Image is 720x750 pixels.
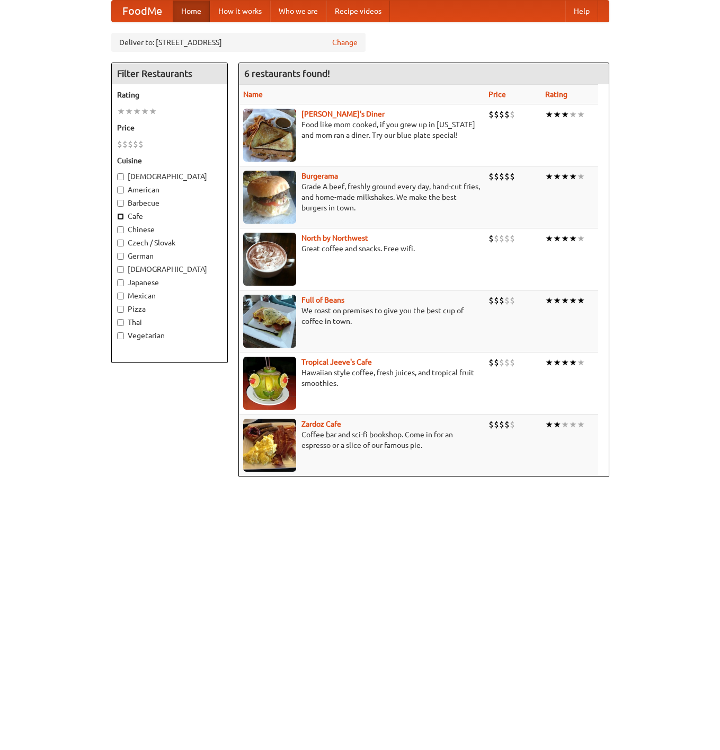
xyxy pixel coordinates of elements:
[112,63,227,84] h4: Filter Restaurants
[243,233,296,286] img: north.jpg
[117,293,124,299] input: Mexican
[243,109,296,162] img: sallys.jpg
[210,1,270,22] a: How it works
[577,233,585,244] li: ★
[565,1,598,22] a: Help
[499,233,504,244] li: $
[243,295,296,348] img: beans.jpg
[117,332,124,339] input: Vegetarian
[301,358,372,366] b: Tropical Jeeve's Cafe
[243,171,296,224] img: burgerama.jpg
[545,90,567,99] a: Rating
[569,109,577,120] li: ★
[111,33,366,52] div: Deliver to: [STREET_ADDRESS]
[243,90,263,99] a: Name
[569,233,577,244] li: ★
[545,357,553,368] li: ★
[125,105,133,117] li: ★
[561,357,569,368] li: ★
[117,226,124,233] input: Chinese
[243,181,480,213] p: Grade A beef, freshly ground every day, hand-cut fries, and home-made milkshakes. We make the bes...
[117,171,222,182] label: [DEMOGRAPHIC_DATA]
[141,105,149,117] li: ★
[133,105,141,117] li: ★
[488,171,494,182] li: $
[149,105,157,117] li: ★
[117,266,124,273] input: [DEMOGRAPHIC_DATA]
[117,122,222,133] h5: Price
[494,419,499,430] li: $
[494,295,499,306] li: $
[117,105,125,117] li: ★
[553,171,561,182] li: ★
[122,138,128,150] li: $
[243,305,480,327] p: We roast on premises to give you the best cup of coffee in town.
[117,200,124,207] input: Barbecue
[117,279,124,286] input: Japanese
[499,109,504,120] li: $
[117,187,124,193] input: American
[494,171,499,182] li: $
[510,109,515,120] li: $
[301,296,344,304] b: Full of Beans
[301,420,341,428] a: Zardoz Cafe
[173,1,210,22] a: Home
[117,317,222,328] label: Thai
[117,211,222,222] label: Cafe
[504,171,510,182] li: $
[117,184,222,195] label: American
[117,213,124,220] input: Cafe
[569,171,577,182] li: ★
[561,233,569,244] li: ★
[117,277,222,288] label: Japanese
[488,233,494,244] li: $
[488,109,494,120] li: $
[577,419,585,430] li: ★
[243,119,480,140] p: Food like mom cooked, if you grew up in [US_STATE] and mom ran a diner. Try our blue plate special!
[577,295,585,306] li: ★
[117,237,222,248] label: Czech / Slovak
[117,240,124,246] input: Czech / Slovak
[510,419,515,430] li: $
[301,234,368,242] a: North by Northwest
[561,109,569,120] li: ★
[243,357,296,410] img: jeeves.jpg
[488,90,506,99] a: Price
[488,419,494,430] li: $
[545,109,553,120] li: ★
[545,233,553,244] li: ★
[510,357,515,368] li: $
[504,419,510,430] li: $
[510,233,515,244] li: $
[117,290,222,301] label: Mexican
[128,138,133,150] li: $
[117,224,222,235] label: Chinese
[243,419,296,472] img: zardoz.jpg
[117,330,222,341] label: Vegetarian
[561,295,569,306] li: ★
[545,295,553,306] li: ★
[577,171,585,182] li: ★
[301,172,338,180] a: Burgerama
[117,198,222,208] label: Barbecue
[504,357,510,368] li: $
[561,419,569,430] li: ★
[243,429,480,451] p: Coffee bar and sci-fi bookshop. Come in for an espresso or a slice of our famous pie.
[553,419,561,430] li: ★
[244,68,330,78] ng-pluralize: 6 restaurants found!
[504,233,510,244] li: $
[577,109,585,120] li: ★
[499,357,504,368] li: $
[326,1,390,22] a: Recipe videos
[117,253,124,260] input: German
[569,295,577,306] li: ★
[553,295,561,306] li: ★
[133,138,138,150] li: $
[112,1,173,22] a: FoodMe
[545,419,553,430] li: ★
[488,295,494,306] li: $
[117,138,122,150] li: $
[545,171,553,182] li: ★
